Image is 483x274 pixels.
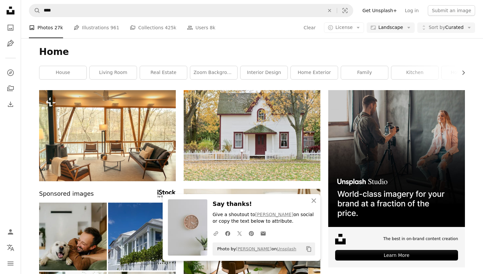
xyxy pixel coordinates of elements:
a: Illustrations [4,37,17,50]
a: The best in on-brand content creationLearn More [328,90,465,267]
a: zoom background [190,66,237,79]
p: Give a shoutout to on social or copy the text below to attribute. [213,212,315,225]
form: Find visuals sitewide [29,4,353,17]
span: 961 [110,24,119,31]
a: [PERSON_NAME] [255,212,293,217]
span: The best in on-brand content creation [383,236,458,242]
button: Visual search [337,4,353,17]
a: Collections 425k [130,17,176,38]
a: house [39,66,86,79]
a: real estate [140,66,187,79]
span: 425k [165,24,176,31]
a: Download History [4,98,17,111]
a: living room [90,66,137,79]
button: Search Unsplash [29,4,40,17]
a: Users 8k [187,17,216,38]
a: white house under maple trees [184,133,320,138]
a: Collections [4,82,17,95]
button: Menu [4,257,17,270]
span: Sort by [429,25,445,30]
button: Copy to clipboard [303,243,314,255]
a: Unsplash [277,246,296,251]
a: Illustrations 961 [74,17,119,38]
a: Share on Twitter [234,227,245,240]
button: Clear [303,22,316,33]
span: Curated [429,24,464,31]
h1: Home [39,46,465,58]
img: a living room filled with furniture and a fire place [39,90,176,181]
button: Clear [322,4,337,17]
span: Sponsored images [39,189,94,199]
a: Share over email [257,227,269,240]
a: a living room filled with furniture and a fire place [39,133,176,138]
a: Share on Facebook [222,227,234,240]
img: Victorian wooden houses at Auckland. Victorian architecture. [108,203,176,270]
button: Submit an image [428,5,475,16]
button: Sort byCurated [417,22,475,33]
span: 8k [210,24,215,31]
a: Photos [4,21,17,34]
a: Log in [401,5,423,16]
img: file-1715651741414-859baba4300dimage [328,90,465,227]
img: file-1631678316303-ed18b8b5cb9cimage [335,234,346,244]
button: scroll list to the right [457,66,465,79]
a: Explore [4,66,17,79]
button: Language [4,241,17,254]
button: License [324,22,364,33]
a: home exterior [291,66,338,79]
span: Landscape [378,24,403,31]
span: License [335,25,353,30]
img: Best friends [39,203,107,270]
a: kitchen [391,66,438,79]
span: Photo by on [214,244,296,254]
div: Learn More [335,250,458,261]
a: Share on Pinterest [245,227,257,240]
a: family [341,66,388,79]
a: Get Unsplash+ [358,5,401,16]
a: interior design [241,66,287,79]
a: Log in / Sign up [4,225,17,238]
img: white house under maple trees [184,90,320,181]
a: [PERSON_NAME] [236,246,271,251]
button: Landscape [367,22,414,33]
h3: Say thanks! [213,199,315,209]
